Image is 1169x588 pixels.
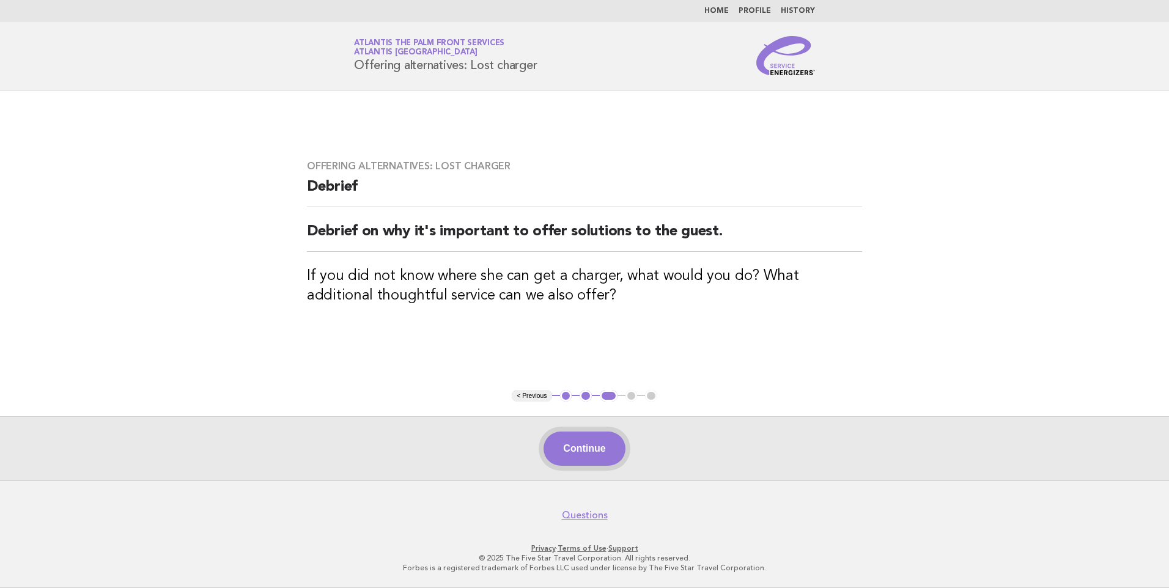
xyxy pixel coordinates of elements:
[210,563,959,573] p: Forbes is a registered trademark of Forbes LLC used under license by The Five Star Travel Corpora...
[608,544,638,553] a: Support
[781,7,815,15] a: History
[307,222,862,252] h2: Debrief on why it's important to offer solutions to the guest.
[210,553,959,563] p: © 2025 The Five Star Travel Corporation. All rights reserved.
[739,7,771,15] a: Profile
[307,177,862,207] h2: Debrief
[558,544,607,553] a: Terms of Use
[307,266,862,306] h3: If you did not know where she can get a charger, what would you do? What additional thoughtful se...
[512,390,551,402] button: < Previous
[560,390,572,402] button: 1
[600,390,618,402] button: 3
[307,160,862,172] h3: Offering alternatives: Lost charger
[354,40,537,72] h1: Offering alternatives: Lost charger
[210,543,959,553] p: · ·
[580,390,592,402] button: 2
[704,7,729,15] a: Home
[562,509,608,521] a: Questions
[756,36,815,75] img: Service Energizers
[531,544,556,553] a: Privacy
[354,39,504,56] a: Atlantis The Palm Front ServicesAtlantis [GEOGRAPHIC_DATA]
[354,49,478,57] span: Atlantis [GEOGRAPHIC_DATA]
[544,432,625,466] button: Continue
